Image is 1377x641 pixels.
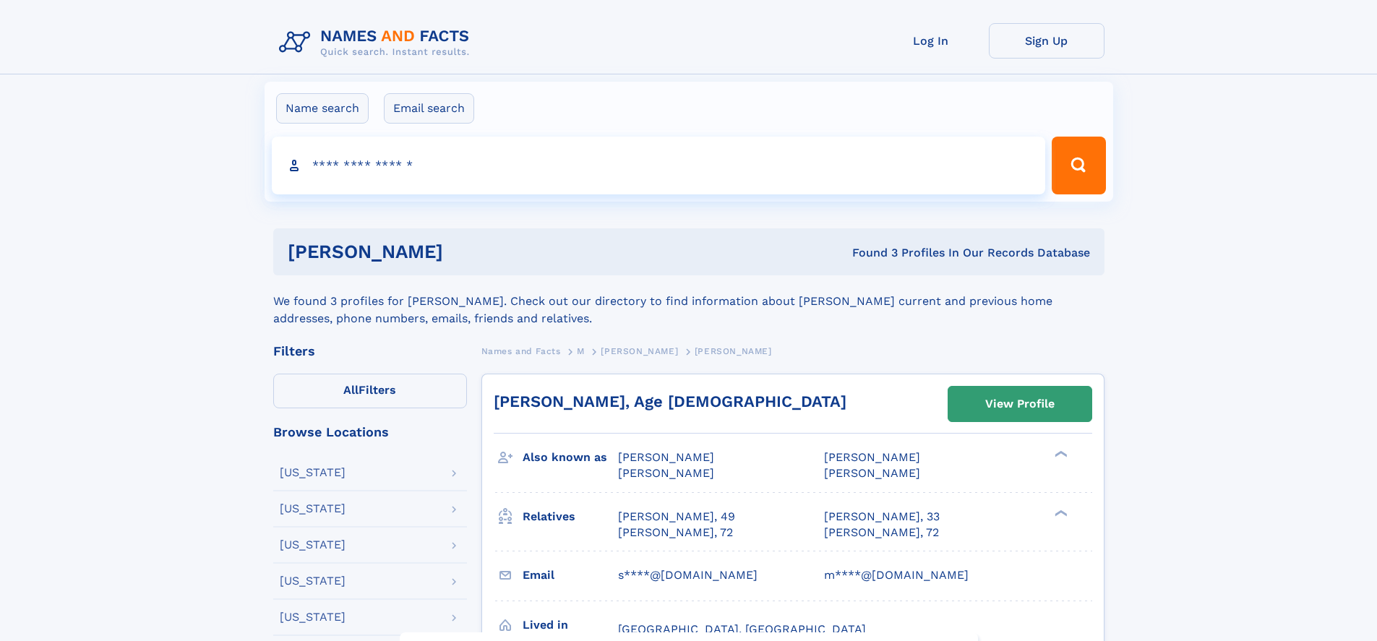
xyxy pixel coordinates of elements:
[494,392,846,410] a: [PERSON_NAME], Age [DEMOGRAPHIC_DATA]
[280,575,346,587] div: [US_STATE]
[824,466,920,480] span: [PERSON_NAME]
[273,374,467,408] label: Filters
[273,426,467,439] div: Browse Locations
[343,383,359,397] span: All
[601,342,678,360] a: [PERSON_NAME]
[618,525,733,541] a: [PERSON_NAME], 72
[618,466,714,480] span: [PERSON_NAME]
[280,611,346,623] div: [US_STATE]
[824,509,940,525] a: [PERSON_NAME], 33
[618,622,866,636] span: [GEOGRAPHIC_DATA], [GEOGRAPHIC_DATA]
[273,345,467,358] div: Filters
[1051,508,1068,517] div: ❯
[280,503,346,515] div: [US_STATE]
[985,387,1055,421] div: View Profile
[1051,449,1068,459] div: ❯
[280,467,346,478] div: [US_STATE]
[384,93,474,124] label: Email search
[618,509,735,525] a: [PERSON_NAME], 49
[272,137,1046,194] input: search input
[280,539,346,551] div: [US_STATE]
[948,387,1091,421] a: View Profile
[601,346,678,356] span: [PERSON_NAME]
[273,23,481,62] img: Logo Names and Facts
[288,243,648,261] h1: [PERSON_NAME]
[695,346,772,356] span: [PERSON_NAME]
[523,613,618,637] h3: Lived in
[273,275,1104,327] div: We found 3 profiles for [PERSON_NAME]. Check out our directory to find information about [PERSON_...
[577,346,585,356] span: M
[523,445,618,470] h3: Also known as
[873,23,989,59] a: Log In
[618,450,714,464] span: [PERSON_NAME]
[1052,137,1105,194] button: Search Button
[577,342,585,360] a: M
[276,93,369,124] label: Name search
[824,525,939,541] a: [PERSON_NAME], 72
[824,450,920,464] span: [PERSON_NAME]
[648,245,1090,261] div: Found 3 Profiles In Our Records Database
[481,342,561,360] a: Names and Facts
[523,504,618,529] h3: Relatives
[523,563,618,588] h3: Email
[989,23,1104,59] a: Sign Up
